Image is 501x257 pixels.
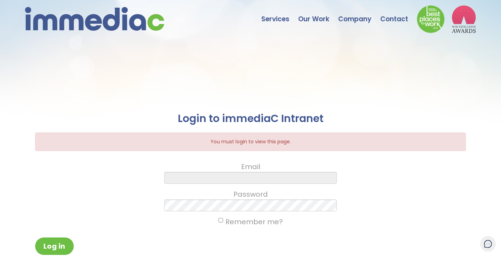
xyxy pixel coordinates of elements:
[417,5,445,33] img: Down
[35,112,466,126] h2: Login to immediaC Intranet
[452,5,476,33] img: logo2_wea_nobg.webp
[261,2,298,26] a: Services
[241,161,260,172] label: Email
[218,218,223,222] input: Remember me?
[25,7,164,31] img: immediac
[233,189,268,199] label: Password
[298,2,338,26] a: Our Work
[35,133,466,151] div: You must login to view this page.
[35,237,74,255] button: Log in
[338,2,380,26] a: Company
[218,217,283,227] label: Remember me?
[380,2,417,26] a: Contact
